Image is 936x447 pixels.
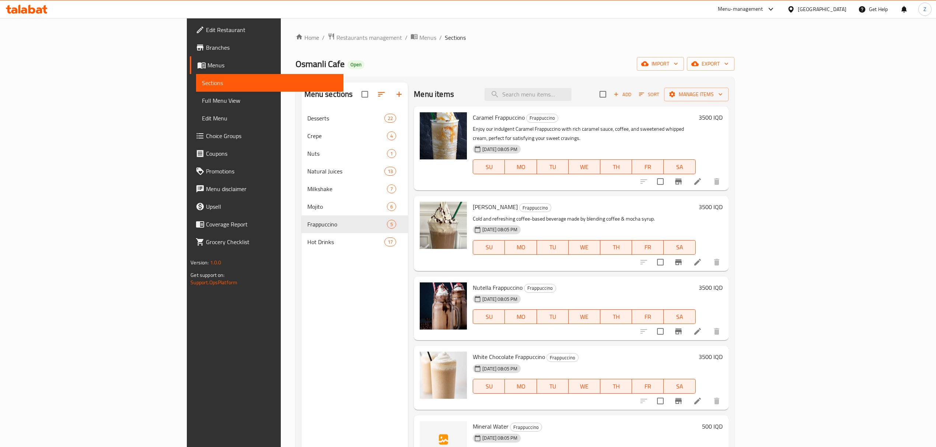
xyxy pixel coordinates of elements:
[699,352,723,362] h6: 3500 IQD
[479,146,520,153] span: [DATE] 08:05 PM
[387,184,396,193] div: items
[693,177,702,186] a: Edit menu item
[524,284,556,292] span: Frappuccino
[693,59,729,68] span: export
[708,173,726,190] button: delete
[479,434,520,441] span: [DATE] 08:05 PM
[699,202,723,212] h6: 3500 IQD
[664,159,695,174] button: SA
[632,379,664,394] button: FR
[307,131,387,140] span: Crepe
[390,85,408,103] button: Add section
[611,89,634,100] span: Add item
[637,89,661,100] button: Sort
[600,309,632,324] button: TH
[664,309,695,324] button: SA
[196,109,343,127] a: Edit Menu
[519,203,551,212] div: Frappuccino
[301,215,408,233] div: Frappuccino5
[420,282,467,330] img: Nutella Frappuccino
[505,379,537,394] button: MO
[385,115,396,122] span: 22
[527,114,558,122] span: Frappuccino
[505,309,537,324] button: MO
[307,167,384,176] span: Natural Juices
[190,180,343,198] a: Menu disclaimer
[387,220,396,229] div: items
[667,162,692,172] span: SA
[572,242,597,253] span: WE
[357,87,373,102] span: Select all sections
[653,324,668,339] span: Select to update
[207,61,337,70] span: Menus
[196,74,343,92] a: Sections
[191,278,237,287] a: Support.OpsPlatform
[600,159,632,174] button: TH
[476,242,502,253] span: SU
[569,240,600,255] button: WE
[385,239,396,246] span: 17
[301,180,408,198] div: Milkshake7
[190,215,343,233] a: Coverage Report
[328,33,402,42] a: Restaurants management
[476,312,502,322] span: SU
[635,312,661,322] span: FR
[670,90,723,99] span: Manage items
[473,379,505,394] button: SU
[699,112,723,123] h6: 3500 IQD
[307,202,387,211] span: Mojito
[508,312,534,322] span: MO
[301,109,408,127] div: Desserts22
[206,131,337,140] span: Choice Groups
[637,57,684,71] button: import
[670,253,687,271] button: Branch-specific-item
[206,237,337,246] span: Grocery Checklist
[537,379,569,394] button: TU
[547,353,578,362] span: Frappuccino
[520,204,551,212] span: Frappuccino
[473,214,695,223] p: Cold and refreshing coffee-based beverage made by blending coffee & mocha syrup.
[202,96,337,105] span: Full Menu View
[206,202,337,211] span: Upsell
[206,184,337,193] span: Menu disclaimer
[708,323,726,340] button: delete
[643,59,678,68] span: import
[505,240,537,255] button: MO
[572,381,597,392] span: WE
[420,112,467,159] img: Caramel Frappuccino
[798,5,846,13] div: [GEOGRAPHIC_DATA]
[600,240,632,255] button: TH
[307,237,384,246] span: Hot Drinks
[420,352,467,399] img: White Chocolate Frappuccino
[190,39,343,56] a: Branches
[347,61,364,68] span: Open
[485,88,572,101] input: search
[206,167,337,176] span: Promotions
[664,88,729,101] button: Manage items
[718,5,763,14] div: Menu-management
[387,149,396,158] div: items
[479,226,520,233] span: [DATE] 08:05 PM
[191,270,224,280] span: Get support on:
[473,309,505,324] button: SU
[473,201,518,212] span: [PERSON_NAME]
[445,33,466,42] span: Sections
[687,57,734,71] button: export
[190,145,343,162] a: Coupons
[540,242,566,253] span: TU
[307,220,387,229] span: Frappuccino
[603,312,629,322] span: TH
[190,162,343,180] a: Promotions
[476,162,502,172] span: SU
[307,114,384,123] div: Desserts
[307,184,387,193] div: Milkshake
[206,220,337,229] span: Coverage Report
[632,159,664,174] button: FR
[526,114,558,123] div: Frappuccino
[569,379,600,394] button: WE
[301,233,408,251] div: Hot Drinks17
[387,221,396,228] span: 5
